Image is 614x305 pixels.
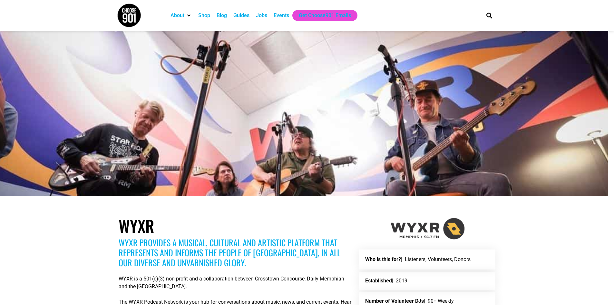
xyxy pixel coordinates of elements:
nav: Main nav [167,10,475,21]
p: | 2019 [365,278,489,283]
a: Blog [217,12,227,19]
a: Guides [233,12,249,19]
strong: Who is this for? [365,256,401,262]
p: | Listeners, Volunteers, Donors [365,256,489,263]
p: | 90+ Weekly [365,299,489,304]
a: About [171,12,184,19]
div: About [167,10,195,21]
a: Get Choose901 Emails [299,12,351,19]
a: Jobs [256,12,267,19]
h3: WYXR Provides A MUSICAL, CULTURAL AND ARTISTIC PLATFORM THAT REPRESENTS AND INFORMS THE PEOPLE OF... [119,238,353,268]
span: WYXR is a 501(c)(3) non-profit and a collaboration between Crosstown Concourse, Daily Memphian an... [119,276,344,290]
a: Shop [198,12,210,19]
strong: Number of Volunteer DJs [365,298,424,304]
strong: Established [365,278,392,284]
h1: WYXR [119,216,353,235]
div: Search [484,10,494,21]
a: Events [274,12,289,19]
